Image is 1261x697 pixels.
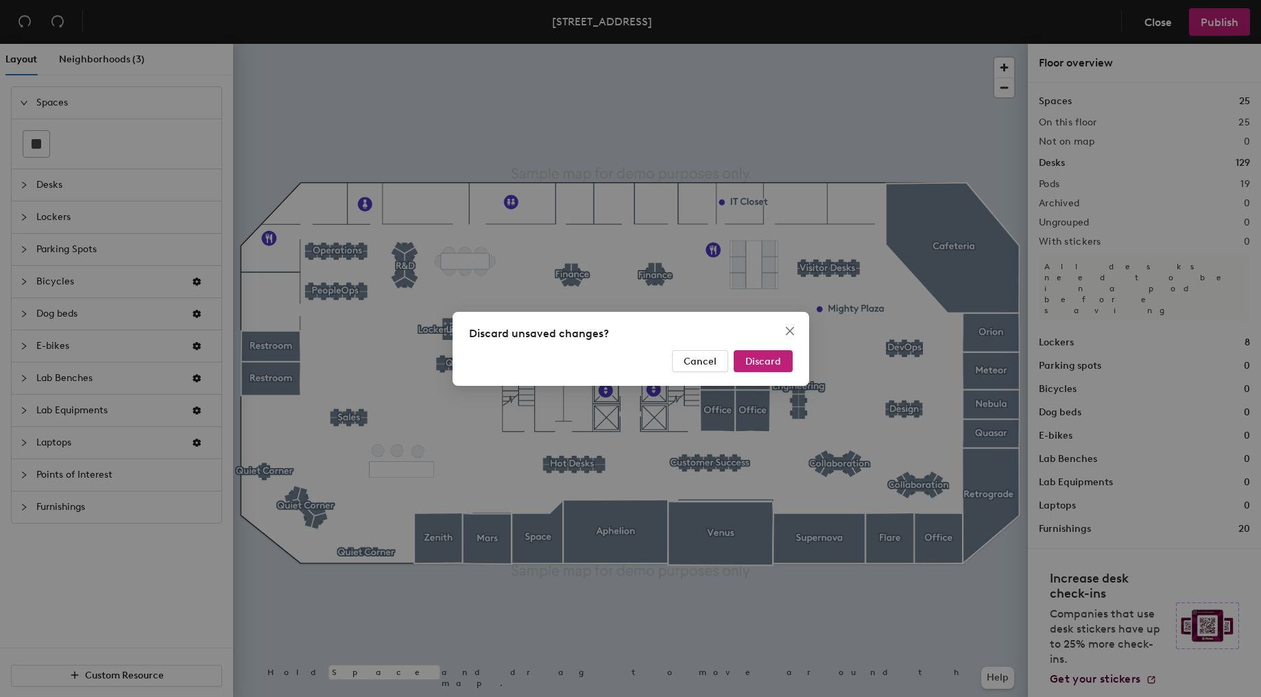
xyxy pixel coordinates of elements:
[734,350,793,372] button: Discard
[684,355,717,367] span: Cancel
[779,320,801,342] button: Close
[745,355,781,367] span: Discard
[469,326,793,342] div: Discard unsaved changes?
[779,326,801,337] span: Close
[784,326,795,337] span: close
[672,350,728,372] button: Cancel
